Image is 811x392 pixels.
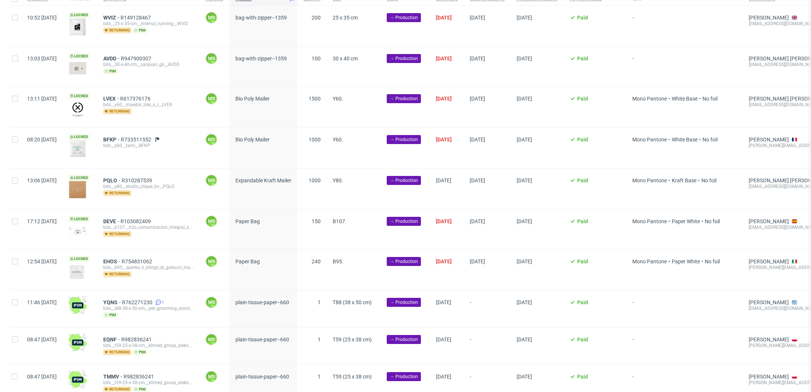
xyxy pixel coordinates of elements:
a: DEVE [103,218,121,224]
div: bds__y60__maedor_tres_s_l__LVEX [103,102,193,108]
span: • [698,137,702,143]
span: Y60. [333,137,343,143]
img: wHgJFi1I6lmhQAAAABJRU5ErkJggg== [69,296,87,314]
span: Bio Poly Mailer [235,137,270,143]
span: bag-with-zipper--1359 [235,15,287,21]
span: 240 [312,258,321,264]
span: No foil [705,218,720,224]
span: Locked [69,93,90,99]
span: Locked [69,216,90,222]
span: • [698,96,702,102]
span: Paid [577,336,588,342]
a: TMMV [103,374,124,380]
span: pim [133,349,147,355]
span: [DATE] [517,336,532,342]
span: White Base [672,96,698,102]
span: returning [103,231,131,237]
a: LVEX [103,96,120,102]
a: EHOS [103,258,122,264]
span: Y60. [333,96,343,102]
span: • [667,137,672,143]
span: → Production [390,95,418,102]
span: - [470,336,505,355]
span: [DATE] [436,96,452,102]
span: Locked [69,175,90,181]
span: → Production [390,55,418,62]
figcaption: MS [206,12,217,23]
span: R310287539 [122,177,154,183]
span: - [632,15,737,37]
span: 1 [318,299,321,305]
span: [DATE] [436,137,452,143]
span: [DATE] [517,299,532,305]
div: bds__t59-25-x-38-cm__klimed_group_aleksander_klimek_turek__TMMV [103,380,193,386]
img: version_two_editor_design.png [69,62,87,75]
span: B95. [333,258,344,264]
a: AVDD [103,56,121,62]
span: 10:52 [DATE] [27,15,57,21]
span: [DATE] [517,374,532,380]
span: Mono Pantone [632,218,667,224]
span: 100 [312,56,321,62]
span: - [632,299,737,318]
span: Paid [577,56,588,62]
div: bds__y60__tann__BFKP [103,143,193,149]
span: 08:47 [DATE] [27,374,57,380]
a: R103082409 [121,218,152,224]
span: 1000 [309,137,321,143]
span: 13:06 [DATE] [27,177,57,183]
a: EQNF [103,336,121,342]
span: Locked [69,53,90,59]
span: R762271230 [122,299,154,305]
span: plain-tissue-paper--660 [235,336,289,342]
span: 08:20 [DATE] [27,137,57,143]
span: [DATE] [517,15,532,21]
span: [DATE] [436,374,451,380]
span: Paper Bag [235,218,260,224]
img: version_two_editor_design.png [69,140,87,158]
span: → Production [390,336,418,343]
a: [PERSON_NAME] [749,15,789,21]
span: [DATE] [436,258,452,264]
span: Locked [69,134,90,140]
span: pim [133,27,147,33]
span: [DATE] [517,96,532,102]
span: [DATE] [517,56,532,62]
img: data [69,262,87,280]
span: - [632,56,737,77]
img: wHgJFi1I6lmhQAAAABJRU5ErkJggg== [69,333,87,351]
div: bds__t59-25-x-38-cm__klimed_group_aleksander_klimek_turek__EQNF [103,342,193,348]
span: Bio Poly Mailer [235,96,270,102]
span: returning [103,27,131,33]
span: → Production [390,136,418,143]
span: 200 [312,15,321,21]
span: [DATE] [436,336,451,342]
span: 12:54 [DATE] [27,258,57,264]
div: bds__b107__h2o_comunicacion_integral_s_l__DEVE [103,224,193,230]
div: bds__b95__sparks_n_blings_di_gallucci_margherita__EHOS [103,264,193,270]
span: - [470,299,505,318]
figcaption: MS [206,216,217,227]
span: Locked [69,12,90,18]
a: R617376176 [120,96,152,102]
a: R982836241 [124,374,155,380]
span: Paid [577,218,588,224]
span: 1 [162,299,164,305]
span: [DATE] [517,218,532,224]
div: bds__t88-38-x-50-cm__pet_grooming_solutions_l_p__YQNS [103,305,193,311]
span: 25 x 35 cm [333,15,358,21]
span: Paid [577,258,588,264]
span: Paper White [672,218,700,224]
a: 1 [154,299,164,305]
span: 13:03 [DATE] [27,56,57,62]
a: [PERSON_NAME] [749,336,789,342]
span: Paper Bag [235,258,260,264]
span: • [667,177,672,183]
span: plain-tissue-paper--660 [235,299,289,305]
span: → Production [390,373,418,380]
span: T59 (25 x 38 cm) [333,336,372,342]
a: R149128467 [121,15,152,21]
